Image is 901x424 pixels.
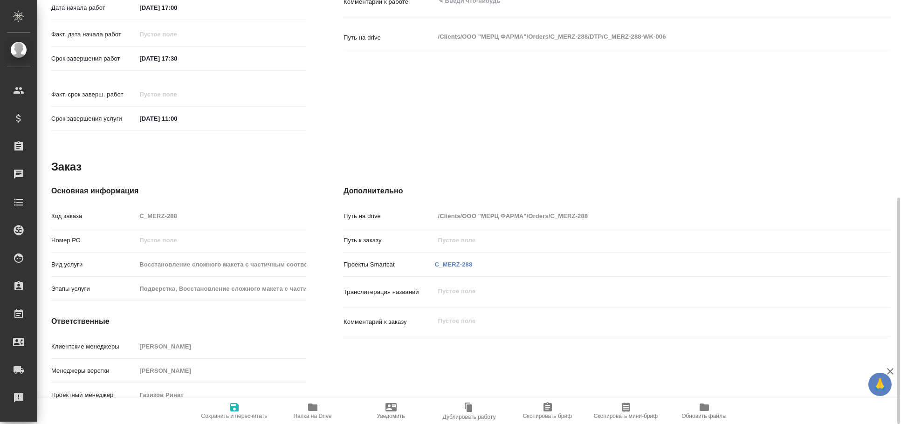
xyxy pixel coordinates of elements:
[136,282,306,295] input: Пустое поле
[435,261,473,268] a: C_MERZ-288
[594,413,658,419] span: Скопировать мини-бриф
[136,258,306,271] input: Пустое поле
[51,260,136,269] p: Вид услуги
[51,3,136,13] p: Дата начала работ
[51,185,306,197] h4: Основная информация
[51,366,136,376] p: Менеджеры верстки
[51,236,136,245] p: Номер РО
[136,1,218,14] input: ✎ Введи что-нибудь
[344,33,435,42] p: Путь на drive
[509,398,587,424] button: Скопировать бриф
[294,413,332,419] span: Папка на Drive
[587,398,665,424] button: Скопировать мини-бриф
[51,342,136,351] p: Клиентские менеджеры
[344,287,435,297] p: Транслитерация названий
[51,316,306,327] h4: Ответственные
[201,413,268,419] span: Сохранить и пересчитать
[51,114,136,123] p: Срок завершения услуги
[868,373,892,396] button: 🙏
[51,390,136,400] p: Проектный менеджер
[435,209,846,223] input: Пустое поле
[344,317,435,327] p: Комментарий к заказу
[136,52,218,65] input: ✎ Введи что-нибудь
[523,413,572,419] span: Скопировать бриф
[136,388,306,402] input: Пустое поле
[344,185,891,197] h4: Дополнительно
[435,233,846,247] input: Пустое поле
[136,88,218,101] input: Пустое поле
[344,260,435,269] p: Проекты Smartcat
[665,398,743,424] button: Обновить файлы
[274,398,352,424] button: Папка на Drive
[443,414,496,420] span: Дублировать работу
[430,398,509,424] button: Дублировать работу
[51,284,136,294] p: Этапы услуги
[344,236,435,245] p: Путь к заказу
[681,413,727,419] span: Обновить файлы
[51,212,136,221] p: Код заказа
[136,27,218,41] input: Пустое поле
[51,54,136,63] p: Срок завершения работ
[136,112,218,125] input: ✎ Введи что-нибудь
[435,29,846,45] textarea: /Clients/ООО "МЕРЦ ФАРМА"/Orders/C_MERZ-288/DTP/C_MERZ-288-WK-006
[352,398,430,424] button: Уведомить
[377,413,405,419] span: Уведомить
[136,340,306,353] input: Пустое поле
[136,364,306,377] input: Пустое поле
[51,30,136,39] p: Факт. дата начала работ
[344,212,435,221] p: Путь на drive
[51,159,82,174] h2: Заказ
[872,375,888,394] span: 🙏
[195,398,274,424] button: Сохранить и пересчитать
[136,233,306,247] input: Пустое поле
[136,209,306,223] input: Пустое поле
[51,90,136,99] p: Факт. срок заверш. работ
